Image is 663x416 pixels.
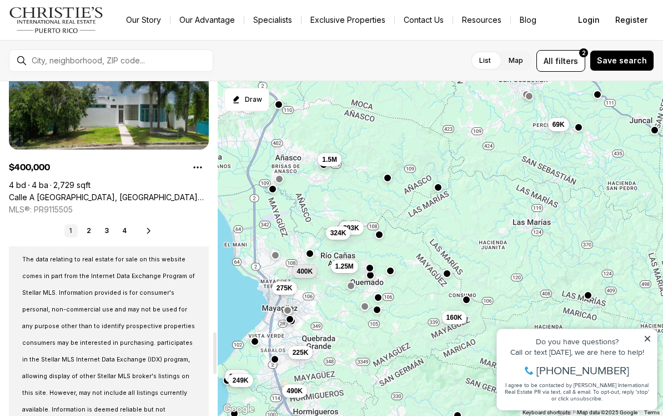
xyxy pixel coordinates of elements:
[277,283,293,292] span: 275K
[244,12,301,28] a: Specialists
[272,281,297,294] button: 275K
[64,224,78,237] a: 1
[187,156,209,179] button: Property options
[582,48,586,57] span: 2
[597,56,647,65] span: Save search
[544,55,553,67] span: All
[548,117,569,131] button: 69K
[615,16,647,24] span: Register
[330,229,346,237] span: 324K
[12,36,160,43] div: Call or text [DATE], we are here to help!
[536,50,585,72] button: Allfilters2
[590,50,654,71] button: Save search
[282,384,307,398] button: 490K
[293,348,309,356] span: 225K
[224,88,269,111] button: Start drawing
[442,310,467,324] button: 160K
[46,52,138,63] span: [PHONE_NUMBER]
[225,369,250,383] button: 244K
[609,9,654,31] button: Register
[326,226,351,240] button: 324K
[292,264,317,278] button: 400K
[118,224,131,237] a: 4
[552,120,565,128] span: 69K
[395,12,453,28] button: Contact Us
[446,313,463,321] span: 160K
[555,55,578,67] span: filters
[288,345,313,359] button: 225K
[500,51,532,71] label: Map
[82,224,96,237] a: 2
[229,372,245,380] span: 244K
[117,12,170,28] a: Our Story
[228,373,253,387] button: 249K
[100,224,113,237] a: 3
[9,7,104,33] img: logo
[470,51,500,71] label: List
[287,387,303,395] span: 490K
[331,260,358,273] button: 1.25M
[578,16,600,24] span: Login
[335,262,354,271] span: 1.25M
[343,224,359,232] span: 293K
[339,221,364,235] button: 293K
[571,9,606,31] button: Login
[297,266,313,275] span: 400K
[170,12,244,28] a: Our Advantage
[322,155,337,164] span: 1.5M
[12,25,160,33] div: Do you have questions?
[453,12,510,28] a: Resources
[9,192,209,202] a: Calle A VILLA FONTANA, MAYAGUEZ PR, 00682
[318,152,341,166] button: 1.5M
[233,375,249,384] span: 249K
[64,224,131,237] nav: Pagination
[511,12,545,28] a: Blog
[302,12,394,28] a: Exclusive Properties
[14,68,158,90] span: I agree to be contacted by [PERSON_NAME] International Real Estate PR via text, call & email. To ...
